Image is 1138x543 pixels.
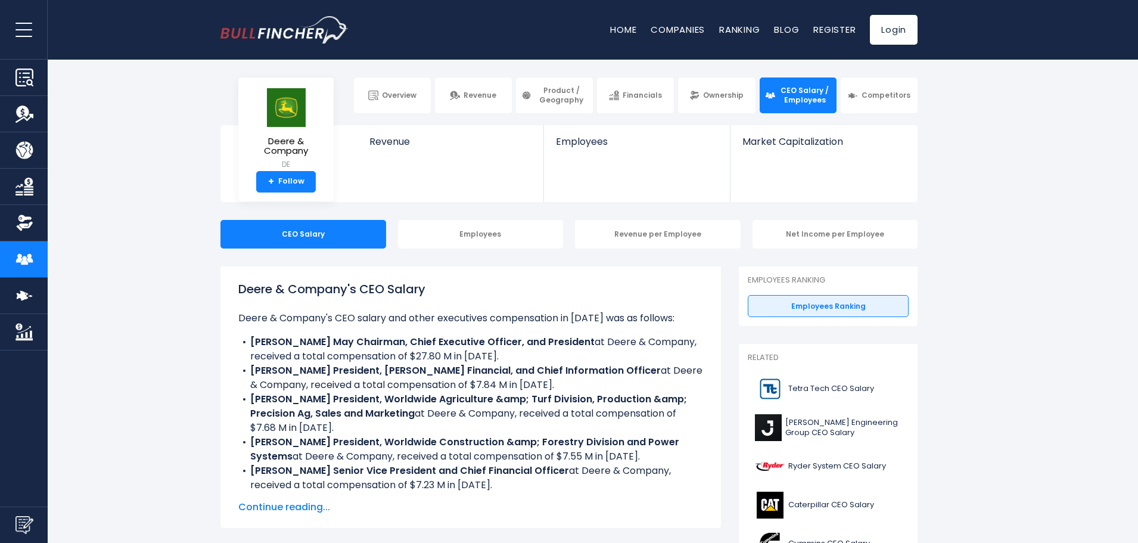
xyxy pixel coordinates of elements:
[748,411,909,444] a: [PERSON_NAME] Engineering Group CEO Salary
[250,335,595,349] b: [PERSON_NAME] May Chairman, Chief Executive Officer, and President
[862,91,910,100] span: Competitors
[382,91,416,100] span: Overview
[788,384,874,394] span: Tetra Tech CEO Salary
[785,418,901,438] span: [PERSON_NAME] Engineering Group CEO Salary
[748,489,909,522] a: Caterpillar CEO Salary
[755,453,785,480] img: R logo
[779,86,831,104] span: CEO Salary / Employees
[841,77,918,113] a: Competitors
[535,86,587,104] span: Product / Geography
[238,392,703,435] li: at Deere & Company, received a total compensation of $7.68 M in [DATE].
[357,125,544,167] a: Revenue
[248,159,324,170] small: DE
[250,392,687,420] b: [PERSON_NAME] President, Worldwide Agriculture &amp; Turf Division, Production &amp; Precision Ag...
[238,280,703,298] h1: Deere & Company's CEO Salary
[788,461,886,471] span: Ryder System CEO Salary
[610,23,636,36] a: Home
[730,125,916,167] a: Market Capitalization
[742,136,904,147] span: Market Capitalization
[238,335,703,364] li: at Deere & Company, received a total compensation of $27.80 M in [DATE].
[813,23,856,36] a: Register
[256,171,316,193] a: +Follow
[516,77,593,113] a: Product / Geography
[220,16,349,44] a: Go to homepage
[238,500,703,514] span: Continue reading...
[250,464,569,477] b: [PERSON_NAME] Senior Vice President and Chief Financial Officer
[398,220,564,249] div: Employees
[556,136,717,147] span: Employees
[220,16,349,44] img: bullfincher logo
[755,492,785,519] img: CAT logo
[369,136,532,147] span: Revenue
[238,311,703,325] p: Deere & Company's CEO salary and other executives compensation in [DATE] was as follows:
[719,23,760,36] a: Ranking
[248,136,324,156] span: Deere & Company
[597,77,674,113] a: Financials
[544,125,729,167] a: Employees
[250,435,679,463] b: [PERSON_NAME] President, Worldwide Construction &amp; Forestry Division and Power Systems
[703,91,744,100] span: Ownership
[15,214,33,232] img: Ownership
[651,23,705,36] a: Companies
[575,220,741,249] div: Revenue per Employee
[748,275,909,286] p: Employees Ranking
[247,87,325,171] a: Deere & Company DE
[678,77,755,113] a: Ownership
[238,435,703,464] li: at Deere & Company, received a total compensation of $7.55 M in [DATE].
[753,220,918,249] div: Net Income per Employee
[755,376,785,402] img: TTEK logo
[748,373,909,405] a: Tetra Tech CEO Salary
[760,77,837,113] a: CEO Salary / Employees
[250,364,661,377] b: [PERSON_NAME] President, [PERSON_NAME] Financial, and Chief Information Officer
[238,364,703,392] li: at Deere & Company, received a total compensation of $7.84 M in [DATE].
[238,464,703,492] li: at Deere & Company, received a total compensation of $7.23 M in [DATE].
[220,220,386,249] div: CEO Salary
[870,15,918,45] a: Login
[623,91,662,100] span: Financials
[435,77,512,113] a: Revenue
[774,23,799,36] a: Blog
[748,450,909,483] a: Ryder System CEO Salary
[268,176,274,187] strong: +
[354,77,431,113] a: Overview
[464,91,496,100] span: Revenue
[748,295,909,318] a: Employees Ranking
[748,353,909,363] p: Related
[788,500,874,510] span: Caterpillar CEO Salary
[755,414,782,441] img: J logo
